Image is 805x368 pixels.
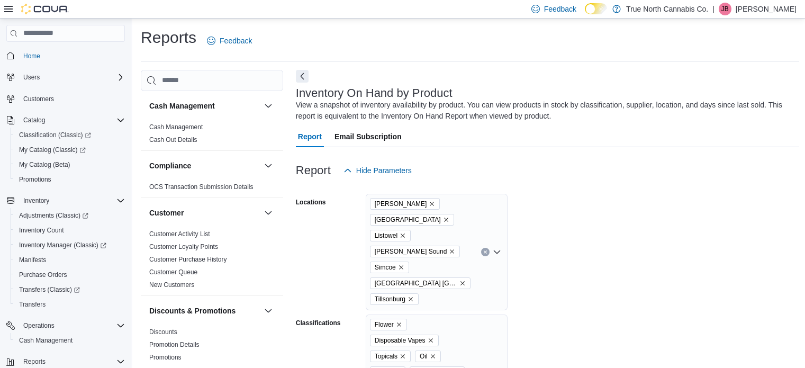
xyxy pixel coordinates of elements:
[370,319,407,330] span: Flower
[15,239,125,252] span: Inventory Manager (Classic)
[15,173,125,186] span: Promotions
[141,326,283,368] div: Discounts & Promotions
[370,198,440,210] span: Aylmer
[430,353,436,360] button: Remove Oil from selection in this group
[19,160,70,169] span: My Catalog (Beta)
[149,328,177,336] a: Discounts
[712,3,714,15] p: |
[459,280,466,286] button: Remove Stratford Ontario St from selection in this group
[375,351,397,362] span: Topicals
[15,283,84,296] a: Transfers (Classic)
[449,248,455,255] button: Remove Owen Sound from selection in this group
[396,321,402,328] button: Remove Flower from selection in this group
[400,232,406,239] button: Remove Listowel from selection in this group
[15,129,125,141] span: Classification (Classic)
[15,143,90,156] a: My Catalog (Classic)
[19,50,44,62] a: Home
[19,71,125,84] span: Users
[19,355,125,368] span: Reports
[15,334,77,347] a: Cash Management
[19,194,125,207] span: Inventory
[21,4,69,14] img: Cova
[11,267,129,282] button: Purchase Orders
[370,293,419,305] span: Tillsonburg
[428,337,434,344] button: Remove Disposable Vapes from selection in this group
[141,228,283,295] div: Customer
[149,268,197,276] a: Customer Queue
[19,226,64,235] span: Inventory Count
[19,93,58,105] a: Customers
[149,183,254,191] a: OCS Transaction Submission Details
[398,264,404,271] button: Remove Simcoe from selection in this group
[149,101,260,111] button: Cash Management
[19,211,88,220] span: Adjustments (Classic)
[11,238,129,253] a: Inventory Manager (Classic)
[15,298,125,311] span: Transfers
[370,230,411,241] span: Listowel
[19,256,46,264] span: Manifests
[15,334,125,347] span: Cash Management
[370,335,439,346] span: Disposable Vapes
[2,318,129,333] button: Operations
[2,91,129,106] button: Customers
[296,87,453,100] h3: Inventory On Hand by Product
[23,357,46,366] span: Reports
[23,321,55,330] span: Operations
[356,165,412,176] span: Hide Parameters
[11,333,129,348] button: Cash Management
[19,241,106,249] span: Inventory Manager (Classic)
[149,328,177,336] span: Discounts
[23,52,40,60] span: Home
[334,126,402,147] span: Email Subscription
[2,48,129,64] button: Home
[370,351,411,362] span: Topicals
[544,4,576,14] span: Feedback
[296,164,331,177] h3: Report
[11,157,129,172] button: My Catalog (Beta)
[721,3,729,15] span: JB
[296,100,794,122] div: View a snapshot of inventory availability by product. You can view products in stock by classific...
[15,158,125,171] span: My Catalog (Beta)
[141,121,283,150] div: Cash Management
[15,239,111,252] a: Inventory Manager (Classic)
[149,281,194,289] a: New Customers
[262,304,275,317] button: Discounts & Promotions
[149,183,254,191] span: OCS Transaction Submission Details
[420,351,428,362] span: Oil
[296,70,309,83] button: Next
[149,243,218,251] span: Customer Loyalty Points
[220,35,252,46] span: Feedback
[408,296,414,302] button: Remove Tillsonburg from selection in this group
[19,114,125,127] span: Catalog
[19,300,46,309] span: Transfers
[23,116,45,124] span: Catalog
[15,143,125,156] span: My Catalog (Classic)
[149,160,191,171] h3: Compliance
[375,319,394,330] span: Flower
[149,123,203,131] a: Cash Management
[149,208,184,218] h3: Customer
[15,173,56,186] a: Promotions
[375,214,441,225] span: [GEOGRAPHIC_DATA]
[149,340,200,349] span: Promotion Details
[339,160,416,181] button: Hide Parameters
[149,101,215,111] h3: Cash Management
[149,255,227,264] span: Customer Purchase History
[296,198,326,207] label: Locations
[11,172,129,187] button: Promotions
[719,3,731,15] div: Jeff Butcher
[370,262,409,273] span: Simcoe
[11,223,129,238] button: Inventory Count
[11,128,129,142] a: Classification (Classic)
[11,142,129,157] a: My Catalog (Classic)
[493,248,501,256] button: Open list of options
[15,209,125,222] span: Adjustments (Classic)
[19,146,86,154] span: My Catalog (Classic)
[19,285,80,294] span: Transfers (Classic)
[149,160,260,171] button: Compliance
[15,268,125,281] span: Purchase Orders
[11,208,129,223] a: Adjustments (Classic)
[375,262,396,273] span: Simcoe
